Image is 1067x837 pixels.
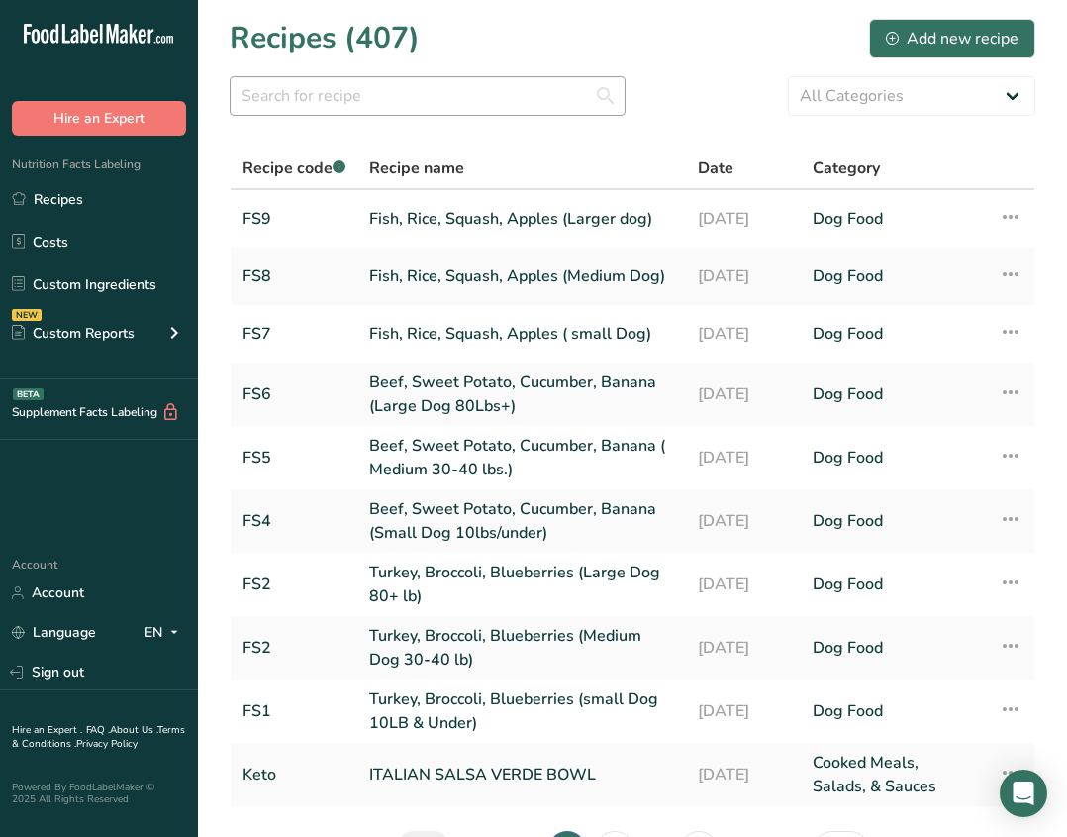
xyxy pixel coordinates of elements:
[12,782,186,805] div: Powered By FoodLabelMaker © 2025 All Rights Reserved
[242,751,345,798] a: Keto
[369,687,674,735] a: Turkey, Broccoli, Blueberries (small Dog 10LB & Under)
[110,723,157,737] a: About Us .
[242,687,345,735] a: FS1
[369,313,674,355] a: Fish, Rice, Squash, Apples ( small Dog)
[813,256,975,297] a: Dog Food
[698,434,789,481] a: [DATE]
[813,370,975,418] a: Dog Food
[76,737,138,751] a: Privacy Policy
[813,497,975,545] a: Dog Food
[86,723,110,737] a: FAQ .
[698,313,789,355] a: [DATE]
[12,323,135,344] div: Custom Reports
[813,313,975,355] a: Dog Food
[369,497,674,545] a: Beef, Sweet Potato, Cucumber, Banana (Small Dog 10lbs/under)
[242,256,345,297] a: FS8
[242,434,345,481] a: FS5
[12,723,82,737] a: Hire an Expert .
[13,388,44,400] div: BETA
[369,434,674,481] a: Beef, Sweet Potato, Cucumber, Banana ( Medium 30-40 lbs.)
[1000,770,1047,817] div: Open Intercom Messenger
[12,723,185,751] a: Terms & Conditions .
[813,751,975,798] a: Cooked Meals, Salads, & Sauces
[369,256,674,297] a: Fish, Rice, Squash, Apples (Medium Dog)
[886,27,1018,51] div: Add new recipe
[698,256,789,297] a: [DATE]
[813,561,975,608] a: Dog Food
[813,198,975,240] a: Dog Food
[698,157,733,180] span: Date
[698,497,789,545] a: [DATE]
[230,16,420,60] h1: Recipes (407)
[369,157,464,180] span: Recipe name
[869,19,1035,58] button: Add new recipe
[12,309,42,321] div: NEW
[242,157,345,179] span: Recipe code
[698,624,789,672] a: [DATE]
[145,621,186,645] div: EN
[230,76,626,116] input: Search for recipe
[698,370,789,418] a: [DATE]
[242,624,345,672] a: FS2
[12,101,186,136] button: Hire an Expert
[813,157,880,180] span: Category
[12,615,96,650] a: Language
[369,561,674,608] a: Turkey, Broccoli, Blueberries (Large Dog 80+ lb)
[242,313,345,355] a: FS7
[242,370,345,418] a: FS6
[369,370,674,418] a: Beef, Sweet Potato, Cucumber, Banana (Large Dog 80Lbs+)
[242,497,345,545] a: FS4
[369,624,674,672] a: Turkey, Broccoli, Blueberries (Medium Dog 30-40 lb)
[813,434,975,481] a: Dog Food
[698,198,789,240] a: [DATE]
[369,751,674,798] a: ITALIAN SALSA VERDE BOWL
[698,751,789,798] a: [DATE]
[813,624,975,672] a: Dog Food
[698,687,789,735] a: [DATE]
[698,561,789,608] a: [DATE]
[242,198,345,240] a: FS9
[242,561,345,608] a: FS2
[813,687,975,735] a: Dog Food
[369,198,674,240] a: Fish, Rice, Squash, Apples (Larger dog)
